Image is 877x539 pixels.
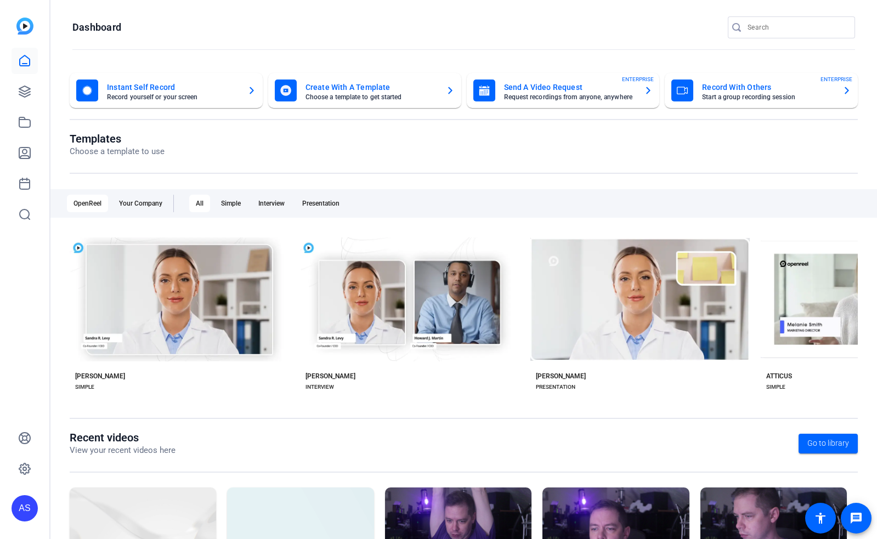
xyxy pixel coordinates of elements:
[296,195,346,212] div: Presentation
[75,383,94,392] div: SIMPLE
[12,495,38,521] div: AS
[504,94,636,100] mat-card-subtitle: Request recordings from anyone, anywhere
[107,81,239,94] mat-card-title: Instant Self Record
[766,372,792,381] div: ATTICUS
[504,81,636,94] mat-card-title: Send A Video Request
[536,372,586,381] div: [PERSON_NAME]
[850,512,863,525] mat-icon: message
[702,81,834,94] mat-card-title: Record With Others
[107,94,239,100] mat-card-subtitle: Record yourself or your screen
[622,75,654,83] span: ENTERPRISE
[305,81,437,94] mat-card-title: Create With A Template
[75,372,125,381] div: [PERSON_NAME]
[214,195,247,212] div: Simple
[766,383,785,392] div: SIMPLE
[70,145,165,158] p: Choose a template to use
[536,383,575,392] div: PRESENTATION
[799,434,858,453] a: Go to library
[305,372,355,381] div: [PERSON_NAME]
[70,73,263,108] button: Instant Self RecordRecord yourself or your screen
[807,438,849,449] span: Go to library
[252,195,291,212] div: Interview
[70,132,165,145] h1: Templates
[305,383,334,392] div: INTERVIEW
[814,512,827,525] mat-icon: accessibility
[268,73,461,108] button: Create With A TemplateChoose a template to get started
[70,444,176,457] p: View your recent videos here
[67,195,108,212] div: OpenReel
[70,431,176,444] h1: Recent videos
[305,94,437,100] mat-card-subtitle: Choose a template to get started
[189,195,210,212] div: All
[748,21,846,34] input: Search
[112,195,169,212] div: Your Company
[467,73,660,108] button: Send A Video RequestRequest recordings from anyone, anywhereENTERPRISE
[702,94,834,100] mat-card-subtitle: Start a group recording session
[821,75,852,83] span: ENTERPRISE
[665,73,858,108] button: Record With OthersStart a group recording sessionENTERPRISE
[16,18,33,35] img: blue-gradient.svg
[72,21,121,34] h1: Dashboard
